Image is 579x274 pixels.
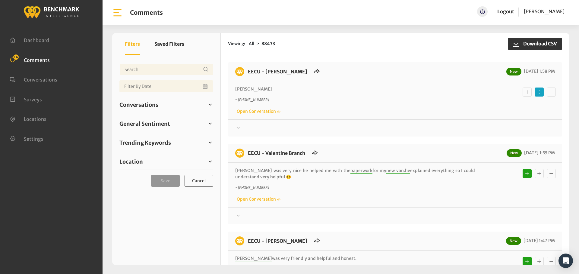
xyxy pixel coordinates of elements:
img: benchmark [235,67,244,76]
p: [PERSON_NAME] was very nice he helped me with the for my explained everything so I could understa... [235,168,475,180]
a: EECU - [PERSON_NAME] [248,238,307,244]
span: Dashboard [24,37,49,43]
span: [PERSON_NAME] [524,8,565,14]
span: [DATE] 1:58 PM [522,69,555,74]
span: New [507,149,522,157]
button: Saved Filters [154,33,184,55]
h6: EECU - Selma Branch [244,236,311,245]
a: Locations [10,115,46,122]
div: Basic example [521,86,557,98]
span: Comments [24,57,50,63]
span: Viewing: [228,41,245,47]
i: ~ [PHONE_NUMBER] [235,185,269,190]
span: paperwork [350,168,372,174]
a: [PERSON_NAME] [524,6,565,17]
span: [PERSON_NAME] [235,256,272,261]
a: Surveys [10,96,42,102]
a: Settings [10,135,43,141]
input: Date range input field [119,80,213,92]
span: [DATE] 1:55 PM [523,150,555,155]
span: Settings [24,136,43,142]
span: Trending Keywords [119,139,171,147]
a: General Sentiment [119,119,213,128]
a: Location [119,157,213,166]
span: All [249,41,254,46]
a: Comments 14 [10,57,50,63]
h6: EECU - Valentine Branch [244,149,309,158]
a: Conversations [10,76,57,82]
a: Open Conversation [235,109,280,114]
span: [DATE] 1:47 PM [522,238,555,243]
img: benchmark [23,5,79,19]
a: Logout [497,8,514,14]
a: Trending Keywords [119,138,213,147]
h6: EECU - Selma Branch [244,67,311,76]
img: benchmark [235,149,244,158]
strong: 88473 [261,41,275,46]
span: new van.he [386,168,410,174]
span: Surveys [24,96,42,102]
div: Open Intercom Messenger [558,254,573,268]
button: Filters [125,33,140,55]
a: Dashboard [10,37,49,43]
span: Location [119,158,143,166]
i: ~ [PHONE_NUMBER] [235,97,269,102]
span: Locations [24,116,46,122]
span: General Sentiment [119,120,170,128]
button: Download CSV [508,38,562,50]
span: Conversations [24,77,57,83]
div: Basic example [521,168,557,180]
a: EECU - Valentine Branch [248,150,305,156]
a: EECU - [PERSON_NAME] [248,69,307,75]
a: Conversations [119,100,213,109]
a: Logout [497,6,514,17]
button: Open Calendar [202,80,210,92]
span: Conversations [119,101,158,109]
img: benchmark [235,236,244,245]
div: Basic example [521,255,557,267]
span: [PERSON_NAME] [235,86,272,92]
a: Open Conversation [235,196,280,202]
img: bar [112,8,123,18]
button: Cancel [185,175,213,187]
p: was very friendly and helpful and honest. [235,255,475,262]
span: New [506,237,521,245]
span: Download CSV [520,40,557,47]
input: Username [119,63,213,75]
span: 14 [13,54,19,60]
span: New [506,68,521,75]
h1: Comments [130,9,163,16]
